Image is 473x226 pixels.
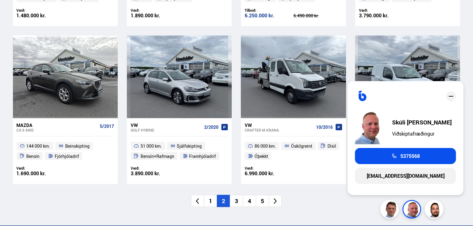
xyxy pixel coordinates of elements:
li: 5 [256,195,269,207]
img: nhp88E3Fdnt1Opn2.png [426,201,444,219]
div: Viðskiptafræðingur [392,131,452,137]
span: 51 000 km. [141,142,162,150]
img: siFngHWaQ9KaOqBr.png [355,110,386,144]
div: Verð: [245,166,294,171]
div: close [446,91,456,101]
div: Mazda [17,122,97,128]
span: 144 000 km. [26,142,50,150]
a: VW Crafter M.KRANA 10/2016 86 000 km. Óskilgreint Dísil Óþekkt Verð: 6.990.000 kr. [241,118,346,185]
div: VW [245,122,313,128]
span: Sjálfskipting [177,142,202,150]
span: 5/2017 [100,124,114,129]
a: Mazda CX-3 AWD 5/2017 144 000 km. Beinskipting Bensín Fjórhjóladrif Verð: 1.690.000 kr. [13,118,118,185]
div: VW [131,122,202,128]
div: Crafter M.KRANA [245,128,313,132]
div: 6.490.000 kr. [294,14,342,18]
button: Open LiveChat chat widget [5,2,23,21]
div: Skúli [PERSON_NAME] [392,119,452,125]
div: 6.990.000 kr. [245,171,294,176]
div: Golf HYBRID [131,128,202,132]
div: Verð: [131,8,179,13]
span: Óþekkt [255,153,268,160]
span: Framhjóladrif [189,153,216,160]
span: 10/2016 [316,125,333,130]
a: [EMAIL_ADDRESS][DOMAIN_NAME] [355,168,456,184]
span: Beinskipting [65,142,90,150]
li: 3 [230,195,243,207]
div: Verð: [17,166,65,171]
div: 1.890.000 kr. [131,13,179,18]
div: 1.690.000 kr. [17,171,65,176]
span: 5375568 [400,153,420,159]
div: Tilboð: [245,8,294,13]
a: 5375568 [355,148,456,164]
span: Dísil [327,142,336,150]
div: 3.890.000 kr. [131,171,179,176]
span: Bensín [26,153,40,160]
span: Bensín+Rafmagn [141,153,174,160]
span: Fjórhjóladrif [55,153,79,160]
li: 1 [204,195,217,207]
div: Verð: [131,166,179,171]
div: 3.790.000 kr. [359,13,408,18]
li: 2 [217,195,230,207]
div: Verð: [359,8,408,13]
img: siFngHWaQ9KaOqBr.png [403,201,422,219]
div: Verð: [17,8,65,13]
div: 1.480.000 kr. [17,13,65,18]
li: 4 [243,195,256,207]
a: VW Golf HYBRID 2/2020 51 000 km. Sjálfskipting Bensín+Rafmagn Framhjóladrif Verð: 3.890.000 kr. [127,118,232,185]
span: Óskilgreint [291,142,312,150]
img: FbJEzSuNWCJXmdc-.webp [381,201,400,219]
span: 2/2020 [204,125,218,130]
div: CX-3 AWD [17,128,97,132]
div: 6.250.000 kr. [245,13,294,18]
span: 86 000 km. [255,142,276,150]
